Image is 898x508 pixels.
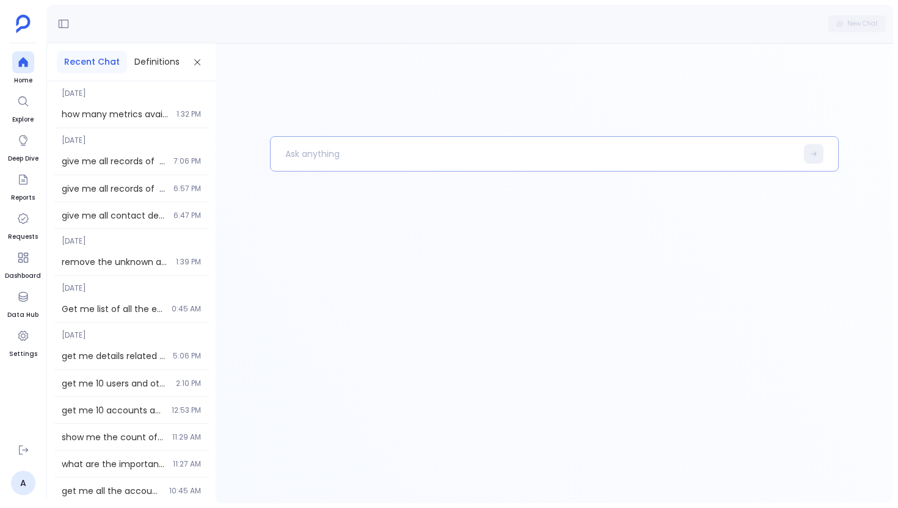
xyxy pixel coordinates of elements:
[62,209,166,222] span: give me all contact details of opportunities.
[62,485,162,497] span: get me all the accounts which are customers
[12,90,34,125] a: Explore
[8,154,38,164] span: Deep Dive
[62,377,169,390] span: get me 10 users and other associated tables to it
[62,350,166,362] span: get me details related to salesforce user column
[173,156,201,166] span: 7:06 PM
[12,76,34,85] span: Home
[8,232,38,242] span: Requests
[173,351,201,361] span: 5:06 PM
[12,115,34,125] span: Explore
[172,304,201,314] span: 0:45 AM
[12,51,34,85] a: Home
[127,51,187,73] button: Definitions
[54,323,208,340] span: [DATE]
[7,310,38,320] span: Data Hub
[62,303,164,315] span: Get me list of all the enterprise customers with ARR>30k
[176,257,201,267] span: 1:39 PM
[172,405,201,415] span: 12:53 PM
[5,271,41,281] span: Dashboard
[54,276,208,293] span: [DATE]
[62,431,165,443] span: show me the count of tables that are enabled
[172,432,201,442] span: 11:29 AM
[54,128,208,145] span: [DATE]
[62,404,164,416] span: get me 10 accounts and assocaited users deatils
[11,193,35,203] span: Reports
[62,183,166,195] span: give me all records of contact table.
[54,81,208,98] span: [DATE]
[173,184,201,194] span: 6:57 PM
[9,349,37,359] span: Settings
[7,286,38,320] a: Data Hub
[62,155,166,167] span: give me all records of contact table.
[62,256,169,268] span: remove the unknown amount table, \n and filter by opportunity close date > 2020
[11,471,35,495] a: A
[11,169,35,203] a: Reports
[57,51,127,73] button: Recent Chat
[173,211,201,220] span: 6:47 PM
[62,458,166,470] span: what are the important columns that i can use to analysis product usage
[177,109,201,119] span: 1:32 PM
[54,229,208,246] span: [DATE]
[169,486,201,496] span: 10:45 AM
[8,129,38,164] a: Deep Dive
[9,325,37,359] a: Settings
[62,108,169,120] span: how many metrics available in my system ? how many of them i can use to do product usage analysis ?
[8,208,38,242] a: Requests
[173,459,201,469] span: 11:27 AM
[16,15,31,33] img: petavue logo
[176,379,201,388] span: 2:10 PM
[5,247,41,281] a: Dashboard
